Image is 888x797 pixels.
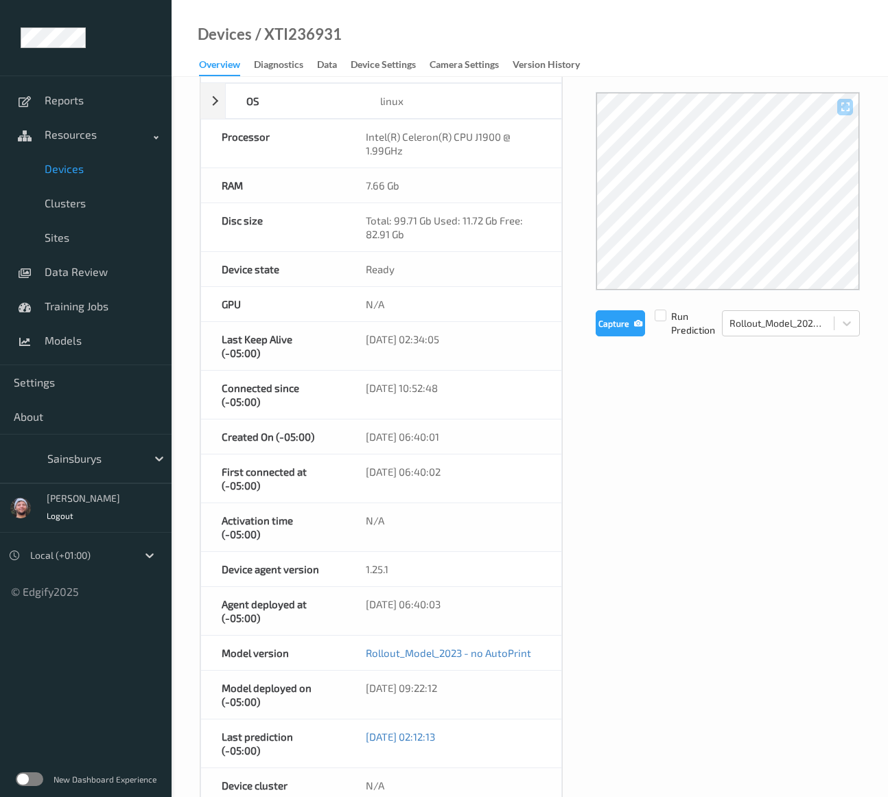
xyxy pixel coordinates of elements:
[645,310,723,337] span: Run Prediction
[351,58,416,75] div: Device Settings
[254,56,317,75] a: Diagnostics
[513,56,594,75] a: Version History
[360,84,561,118] div: linux
[201,719,345,767] div: Last prediction (-05:00)
[345,287,561,321] div: N/A
[345,552,561,586] div: 1.25.1
[201,419,345,454] div: Created On (-05:00)
[254,58,303,75] div: Diagnostics
[201,168,345,203] div: RAM
[200,83,562,119] div: OSlinux
[345,322,561,370] div: [DATE] 02:34:05
[201,454,345,503] div: First connected at (-05:00)
[201,252,345,286] div: Device state
[201,552,345,586] div: Device agent version
[201,503,345,551] div: Activation time (-05:00)
[201,322,345,370] div: Last Keep Alive (-05:00)
[317,56,351,75] a: Data
[317,58,337,75] div: Data
[201,203,345,251] div: Disc size
[198,27,252,41] a: Devices
[345,587,561,635] div: [DATE] 06:40:03
[199,56,254,76] a: Overview
[345,203,561,251] div: Total: 99.71 Gb Used: 11.72 Gb Free: 82.91 Gb
[351,56,430,75] a: Device Settings
[252,27,342,41] div: / XTI236931
[366,647,531,659] a: Rollout_Model_2023 - no AutoPrint
[201,287,345,321] div: GPU
[345,454,561,503] div: [DATE] 06:40:02
[201,371,345,419] div: Connected since (-05:00)
[345,119,561,168] div: Intel(R) Celeron(R) CPU J1900 @ 1.99GHz
[345,371,561,419] div: [DATE] 10:52:48
[345,168,561,203] div: 7.66 Gb
[199,58,240,76] div: Overview
[430,58,499,75] div: Camera Settings
[596,310,644,336] button: Capture
[513,58,580,75] div: Version History
[430,56,513,75] a: Camera Settings
[345,503,561,551] div: N/A
[345,671,561,719] div: [DATE] 09:22:12
[201,671,345,719] div: Model deployed on (-05:00)
[201,587,345,635] div: Agent deployed at (-05:00)
[201,119,345,168] div: Processor
[345,419,561,454] div: [DATE] 06:40:01
[226,84,360,118] div: OS
[366,730,435,743] a: [DATE] 02:12:13
[201,636,345,670] div: Model version
[345,252,561,286] div: Ready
